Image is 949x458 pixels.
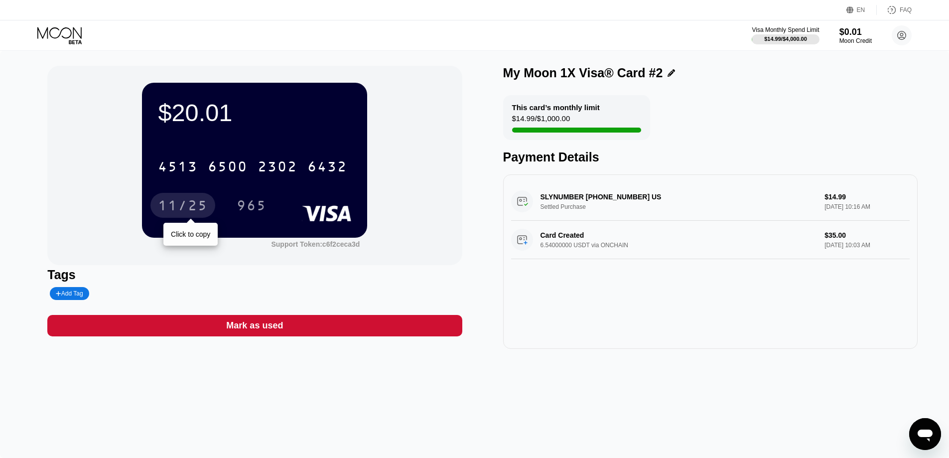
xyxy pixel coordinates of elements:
div: Payment Details [503,150,918,164]
div: Add Tag [56,290,83,297]
div: EN [857,6,865,13]
div: FAQ [900,6,912,13]
div: 2302 [258,160,297,176]
div: FAQ [877,5,912,15]
div: Mark as used [226,320,283,331]
div: Visa Monthly Spend Limit$14.99/$4,000.00 [752,26,819,44]
div: Click to copy [171,230,210,238]
div: This card’s monthly limit [512,103,600,112]
iframe: Button to launch messaging window [909,418,941,450]
div: 4513 [158,160,198,176]
div: $0.01 [839,27,872,37]
div: 965 [237,199,267,215]
div: 4513650023026432 [152,154,353,179]
div: Support Token: c6f2ceca3d [271,240,360,248]
div: $20.01 [158,99,351,127]
div: Mark as used [47,315,462,336]
div: 11/25 [150,193,215,218]
div: Add Tag [50,287,89,300]
div: $14.99 / $1,000.00 [512,114,570,128]
div: Visa Monthly Spend Limit [752,26,819,33]
div: My Moon 1X Visa® Card #2 [503,66,663,80]
div: 11/25 [158,199,208,215]
div: EN [846,5,877,15]
div: 6500 [208,160,248,176]
div: Support Token:c6f2ceca3d [271,240,360,248]
div: Moon Credit [839,37,872,44]
div: 965 [229,193,274,218]
div: Tags [47,268,462,282]
div: 6432 [307,160,347,176]
div: $14.99 / $4,000.00 [764,36,807,42]
div: $0.01Moon Credit [839,27,872,44]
